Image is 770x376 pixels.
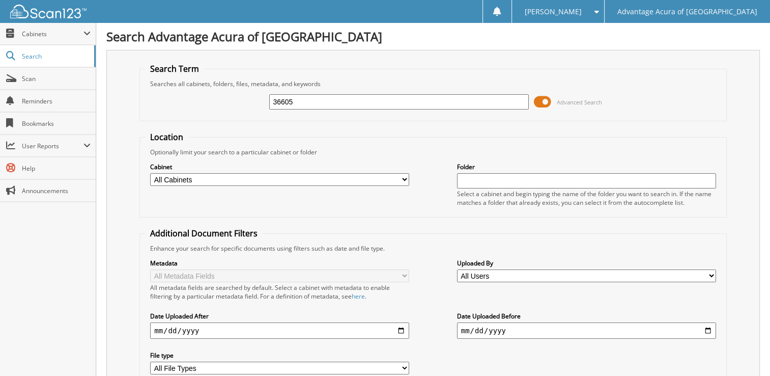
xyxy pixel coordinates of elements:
div: Select a cabinet and begin typing the name of the folder you want to search in. If the name match... [457,190,716,207]
span: Cabinets [22,30,83,38]
label: Metadata [150,259,409,267]
span: [PERSON_NAME] [525,9,582,15]
div: Optionally limit your search to a particular cabinet or folder [145,148,721,156]
legend: Search Term [145,63,204,74]
span: Help [22,164,91,173]
legend: Location [145,131,188,143]
span: Search [22,52,89,61]
span: User Reports [22,142,83,150]
div: Searches all cabinets, folders, files, metadata, and keywords [145,79,721,88]
label: Cabinet [150,163,409,171]
span: Bookmarks [22,119,91,128]
div: Enhance your search for specific documents using filters such as date and file type. [145,244,721,253]
label: File type [150,351,409,360]
a: here [352,292,365,301]
span: Scan [22,74,91,83]
span: Announcements [22,186,91,195]
div: All metadata fields are searched by default. Select a cabinet with metadata to enable filtering b... [150,283,409,301]
h1: Search Advantage Acura of [GEOGRAPHIC_DATA] [106,28,760,45]
label: Uploaded By [457,259,716,267]
input: end [457,323,716,339]
iframe: Chat Widget [719,327,770,376]
img: scan123-logo-white.svg [10,5,87,18]
span: Reminders [22,97,91,105]
legend: Additional Document Filters [145,228,263,239]
label: Folder [457,163,716,171]
span: Advanced Search [557,98,602,106]
label: Date Uploaded Before [457,312,716,320]
label: Date Uploaded After [150,312,409,320]
input: start [150,323,409,339]
span: Advantage Acura of [GEOGRAPHIC_DATA] [617,9,757,15]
